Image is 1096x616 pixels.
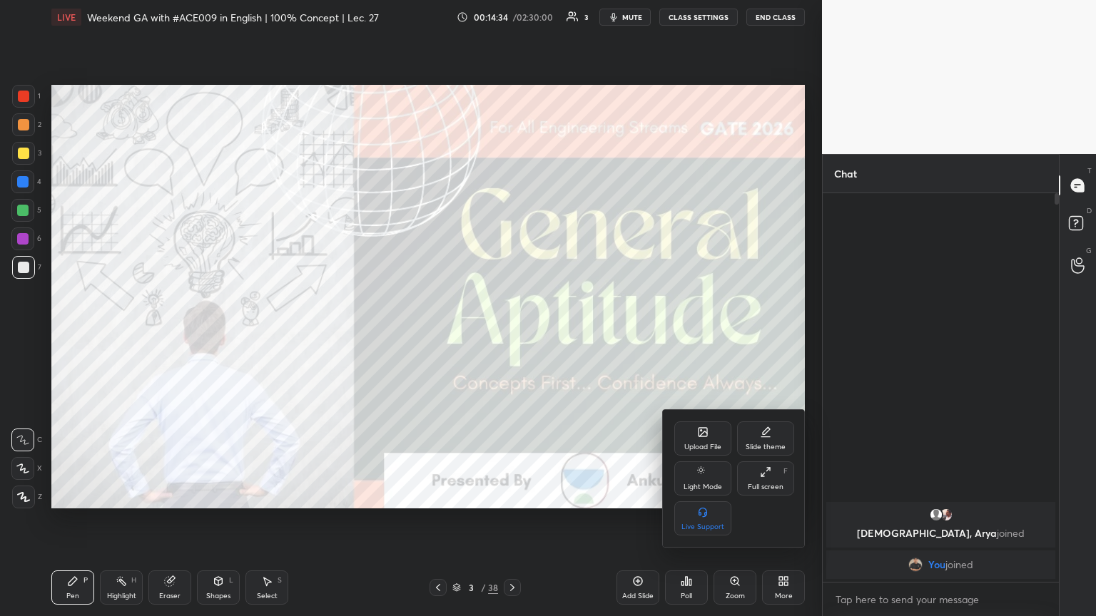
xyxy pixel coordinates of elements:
div: Live Support [681,523,724,530]
div: Upload File [684,443,721,451]
div: F [783,468,788,475]
div: Slide theme [746,443,786,451]
div: Full screen [748,483,783,491]
div: Light Mode [684,483,722,491]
